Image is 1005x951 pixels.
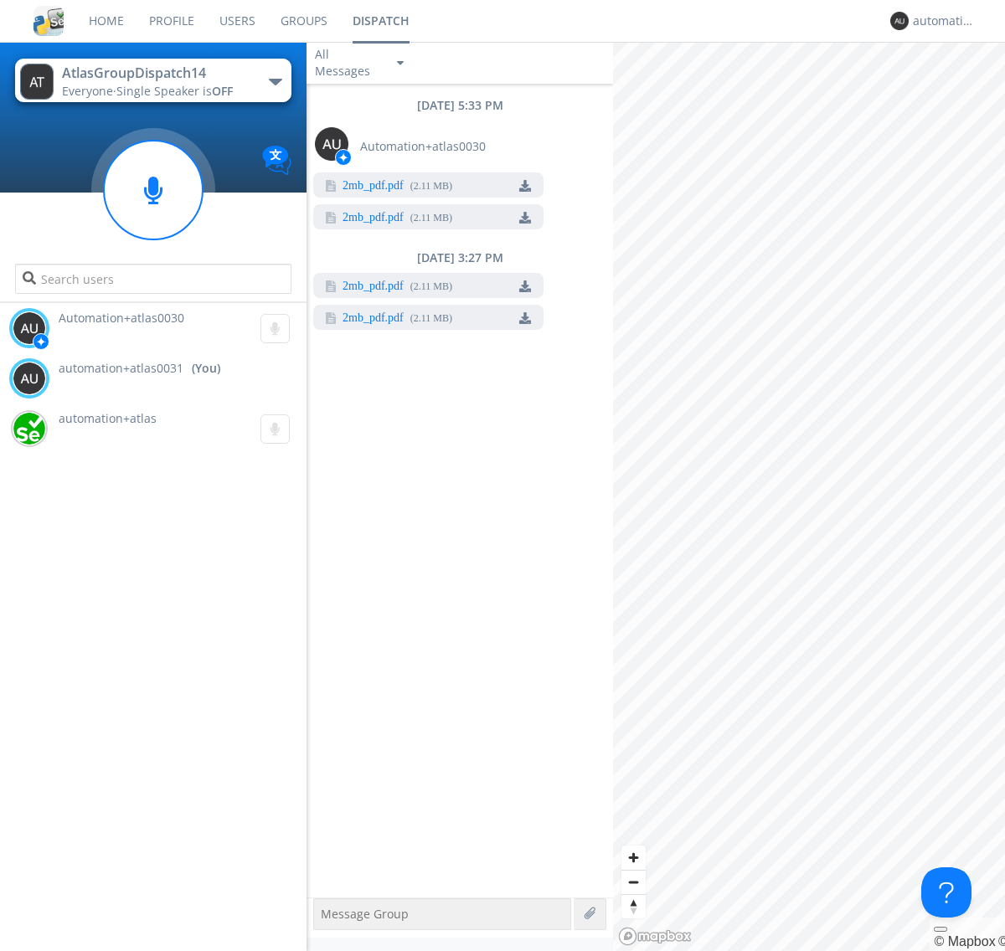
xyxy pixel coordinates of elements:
[315,46,382,80] div: All Messages
[519,180,531,192] img: download media button
[890,12,909,30] img: 373638.png
[343,212,404,225] a: 2mb_pdf.pdf
[360,138,486,155] span: Automation+atlas0030
[519,212,531,224] img: download media button
[324,180,336,192] img: file icon
[59,410,157,426] span: automation+atlas
[15,59,291,102] button: AtlasGroupDispatch14Everyone·Single Speaker isOFF
[934,934,995,948] a: Mapbox
[410,311,452,326] div: ( 2.11 MB )
[410,179,452,193] div: ( 2.11 MB )
[192,360,220,377] div: (You)
[59,310,184,326] span: Automation+atlas0030
[621,895,646,918] span: Reset bearing to north
[262,146,291,175] img: Translation enabled
[324,312,336,324] img: file icon
[410,211,452,225] div: ( 2.11 MB )
[307,97,613,114] div: [DATE] 5:33 PM
[116,83,233,99] span: Single Speaker is
[324,212,336,224] img: file icon
[621,846,646,870] button: Zoom in
[315,127,348,161] img: 373638.png
[621,894,646,918] button: Reset bearing to north
[59,360,183,377] span: automation+atlas0031
[62,64,250,83] div: AtlasGroupDispatch14
[621,871,646,894] span: Zoom out
[33,6,64,36] img: cddb5a64eb264b2086981ab96f4c1ba7
[20,64,54,100] img: 373638.png
[307,249,613,266] div: [DATE] 3:27 PM
[397,61,404,65] img: caret-down-sm.svg
[343,280,404,294] a: 2mb_pdf.pdf
[934,927,947,932] button: Toggle attribution
[13,362,46,395] img: 373638.png
[519,312,531,324] img: download media button
[913,13,976,29] div: automation+atlas0031
[519,280,531,292] img: download media button
[343,312,404,326] a: 2mb_pdf.pdf
[324,280,336,292] img: file icon
[13,412,46,445] img: d2d01cd9b4174d08988066c6d424eccd
[921,867,971,918] iframe: Toggle Customer Support
[15,264,291,294] input: Search users
[618,927,692,946] a: Mapbox logo
[212,83,233,99] span: OFF
[62,83,250,100] div: Everyone ·
[343,180,404,193] a: 2mb_pdf.pdf
[621,870,646,894] button: Zoom out
[13,311,46,345] img: 373638.png
[410,280,452,294] div: ( 2.11 MB )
